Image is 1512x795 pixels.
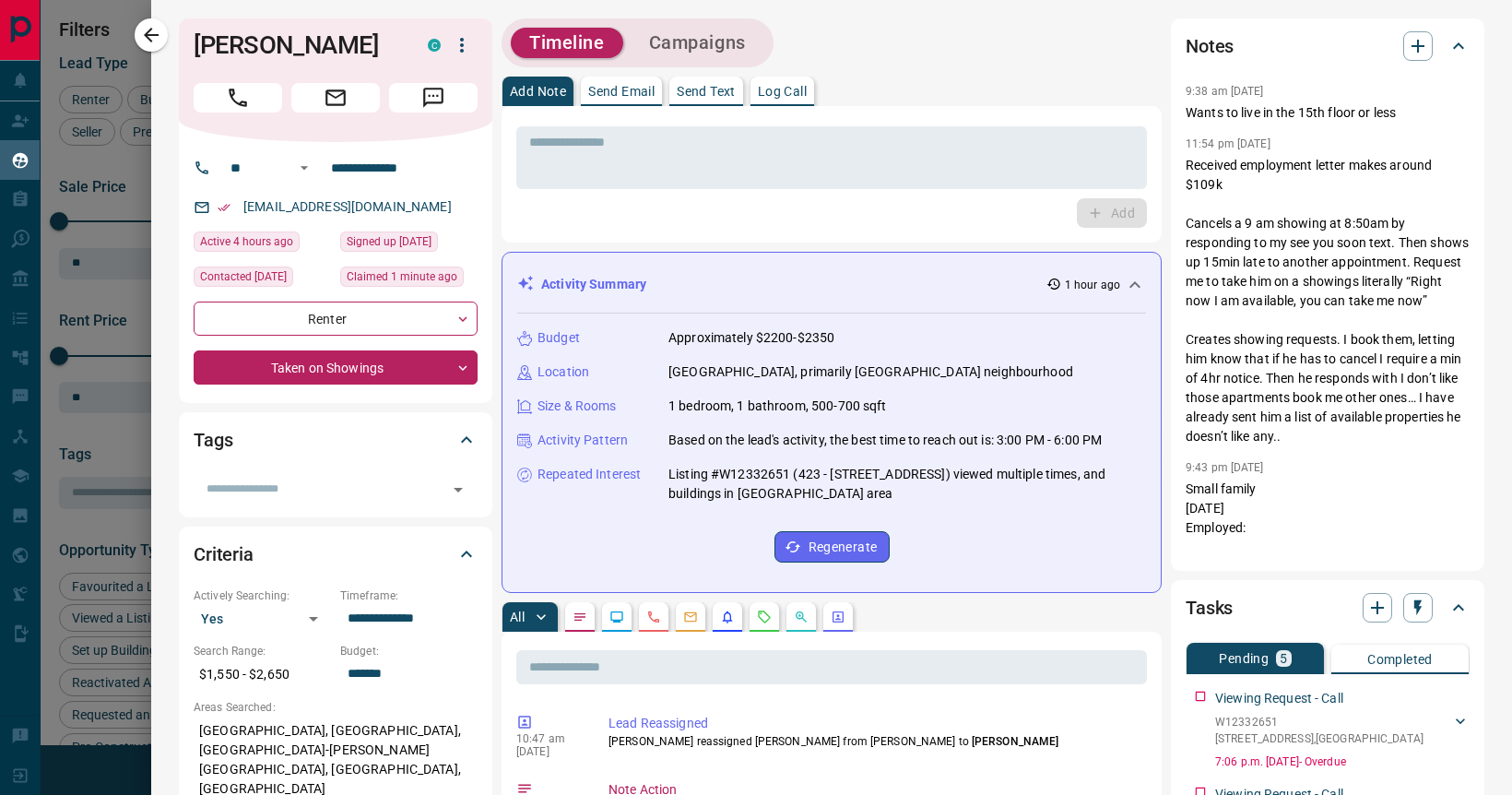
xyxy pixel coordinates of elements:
p: Areas Searched: [194,699,478,716]
p: Pending [1219,652,1269,665]
p: Log Call [758,85,807,98]
svg: Agent Actions [831,610,845,624]
h2: Tags [194,425,232,455]
button: Regenerate [774,531,890,563]
p: Timeframe: [340,587,478,604]
div: Activity Summary1 hour ago [517,267,1146,302]
svg: Requests [757,610,772,624]
svg: Lead Browsing Activity [609,610,624,624]
div: Thu Aug 14 2025 [194,267,331,292]
p: Completed [1367,653,1433,666]
p: Send Email [588,85,655,98]
p: Lead Reassigned [608,714,1140,733]
p: Budget [537,328,580,348]
div: Tue Aug 19 2025 [194,231,331,257]
div: Tasks [1186,586,1470,630]
svg: Notes [573,610,587,624]
p: [GEOGRAPHIC_DATA], primarily [GEOGRAPHIC_DATA] neighbourhood [668,362,1073,382]
h2: Criteria [194,540,254,569]
p: Actively Searching: [194,587,331,604]
svg: Emails [683,610,698,624]
p: 10:47 am [516,732,581,745]
p: [DATE] [516,745,581,758]
p: Add Note [510,85,566,98]
p: Location [537,362,589,382]
p: [STREET_ADDRESS] , [GEOGRAPHIC_DATA] [1215,730,1423,747]
svg: Email Verified [218,201,230,214]
p: Listing #W12332651 (423 - [STREET_ADDRESS]) viewed multiple times, and buildings in [GEOGRAPHIC_D... [668,465,1146,504]
span: Claimed 1 minute ago [347,267,457,286]
p: Search Range: [194,643,331,659]
p: 7:06 p.m. [DATE] - Overdue [1215,753,1470,770]
a: [EMAIL_ADDRESS][DOMAIN_NAME] [243,199,452,214]
p: Viewing Request - Call [1215,689,1343,708]
div: Wed Aug 13 2025 [340,231,478,257]
p: Send Text [677,85,736,98]
p: 9:43 pm [DATE] [1186,461,1264,474]
svg: Opportunities [794,610,809,624]
svg: Listing Alerts [720,610,735,624]
p: 11:54 pm [DATE] [1186,137,1270,150]
span: Message [389,83,478,113]
p: 5 [1280,652,1287,665]
p: Received employment letter makes around $109k Cancels a 9 am showing at 8:50am by responding to m... [1186,156,1470,446]
div: condos.ca [428,39,441,52]
div: Taken on Showings [194,350,478,385]
p: Activity Summary [541,275,646,294]
p: Based on the lead's activity, the best time to reach out is: 3:00 PM - 6:00 PM [668,431,1102,450]
span: Email [291,83,380,113]
span: Call [194,83,282,113]
p: Size & Rooms [537,397,617,416]
span: [PERSON_NAME] [972,735,1058,748]
p: Repeated Interest [537,465,641,484]
button: Open [445,477,471,503]
p: 1 hour ago [1065,277,1120,293]
h1: [PERSON_NAME] [194,30,400,60]
button: Timeline [511,28,623,58]
button: Open [293,157,315,179]
p: 1 bedroom, 1 bathroom, 500-700 sqft [668,397,887,416]
p: 9:38 am [DATE] [1186,85,1264,98]
p: Small family [DATE] Employed: 1 bed near [GEOGRAPHIC_DATA] Can only approve for 1850 [1186,480,1470,635]
p: Budget: [340,643,478,659]
svg: Calls [646,610,661,624]
p: All [510,611,525,623]
div: Renter [194,302,478,336]
h2: Notes [1186,31,1234,61]
div: Tags [194,418,478,462]
p: Wants to live in the 15th floor or less [1186,103,1470,123]
p: W12332651 [1215,714,1423,730]
span: Contacted [DATE] [200,267,287,286]
span: Signed up [DATE] [347,232,431,251]
p: $1,550 - $2,650 [194,659,331,690]
p: Approximately $2200-$2350 [668,328,834,348]
p: [PERSON_NAME] reassigned [PERSON_NAME] from [PERSON_NAME] to [608,733,1140,750]
span: Active 4 hours ago [200,232,293,251]
div: Yes [194,604,331,634]
div: Tue Aug 19 2025 [340,267,478,292]
div: Notes [1186,24,1470,68]
button: Campaigns [631,28,764,58]
div: Criteria [194,532,478,576]
p: Activity Pattern [537,431,628,450]
div: W12332651[STREET_ADDRESS],[GEOGRAPHIC_DATA] [1215,710,1470,751]
h2: Tasks [1186,593,1233,623]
